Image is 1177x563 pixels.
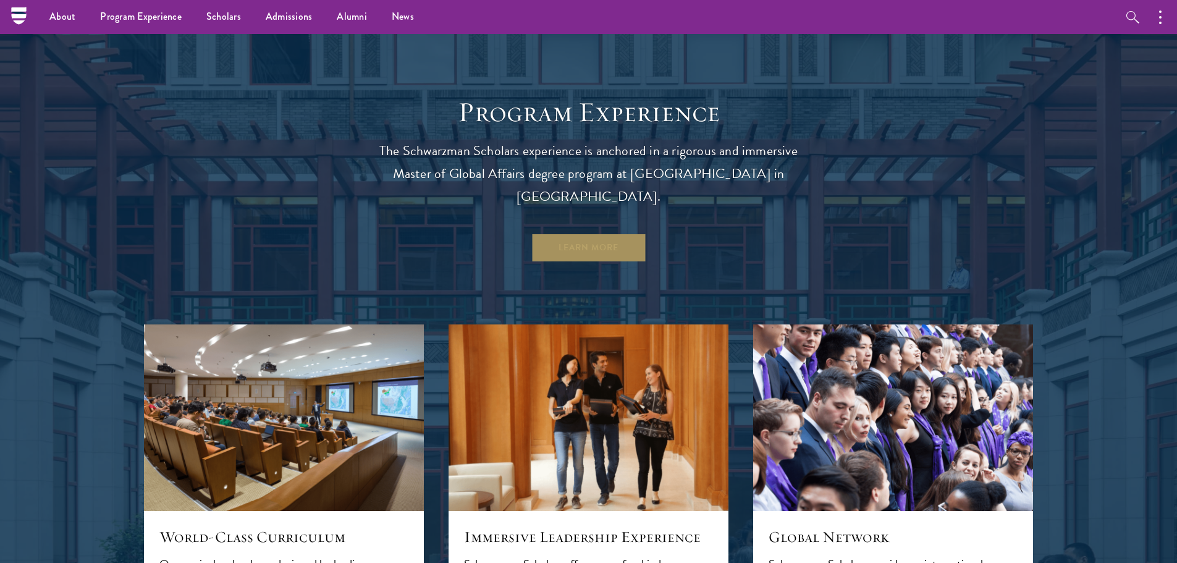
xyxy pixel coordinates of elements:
[464,527,713,548] h5: Immersive Leadership Experience
[366,95,811,130] h1: Program Experience
[769,527,1018,548] h5: Global Network
[159,527,408,548] h5: World-Class Curriculum
[531,233,646,263] a: Learn More
[366,140,811,208] p: The Schwarzman Scholars experience is anchored in a rigorous and immersive Master of Global Affai...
